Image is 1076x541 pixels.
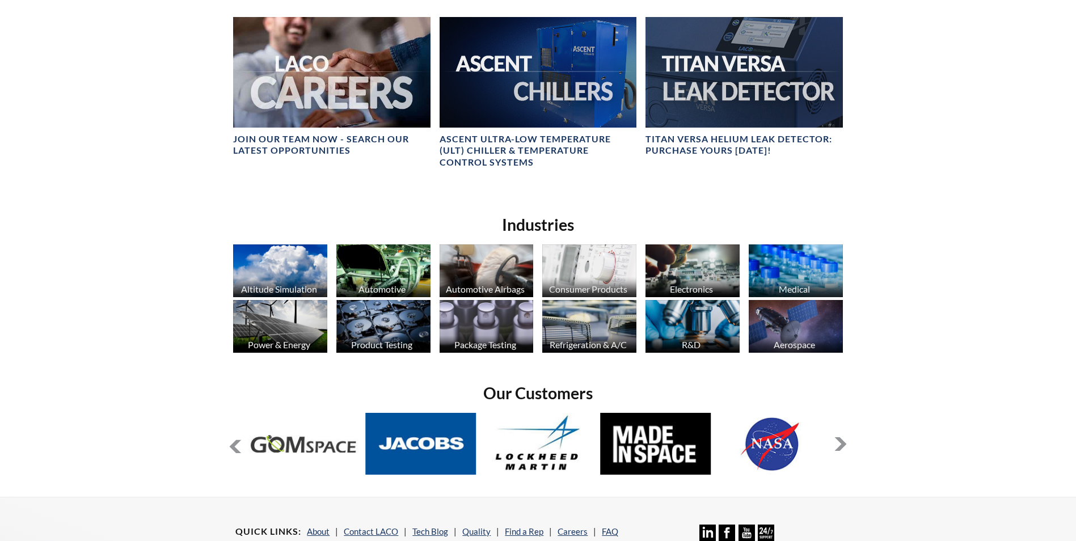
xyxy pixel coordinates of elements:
[231,339,326,350] div: Power & Energy
[233,300,327,356] a: Power & Energy
[644,339,739,350] div: R&D
[438,284,533,294] div: Automotive Airbags
[336,244,431,297] img: industry_Automotive_670x376.jpg
[462,526,491,536] a: Quality
[440,300,534,353] img: industry_Package_670x376.jpg
[602,526,618,536] a: FAQ
[233,133,430,157] h4: Join our team now - SEARCH OUR LATEST OPPORTUNITIES
[558,526,588,536] a: Careers
[233,244,327,297] img: industry_AltitudeSim_670x376.jpg
[233,244,327,300] a: Altitude Simulation
[440,244,534,297] img: industry_Auto-Airbag_670x376.jpg
[412,526,448,536] a: Tech Blog
[645,300,740,353] img: industry_R_D_670x376.jpg
[440,244,534,300] a: Automotive Airbags
[644,284,739,294] div: Electronics
[229,383,847,404] h2: Our Customers
[336,244,431,300] a: Automotive
[440,17,636,169] a: Ascent Chiller ImageAscent Ultra-Low Temperature (ULT) Chiller & Temperature Control Systems
[307,526,330,536] a: About
[336,300,431,356] a: Product Testing
[541,339,635,350] div: Refrigeration & A/C
[749,244,843,297] img: industry_Medical_670x376.jpg
[542,300,636,356] a: Refrigeration & A/C
[542,244,636,297] img: industry_Consumer_670x376.jpg
[335,339,429,350] div: Product Testing
[542,244,636,300] a: Consumer Products
[440,133,636,168] h4: Ascent Ultra-Low Temperature (ULT) Chiller & Temperature Control Systems
[747,339,842,350] div: Aerospace
[505,526,543,536] a: Find a Rep
[229,214,847,235] h2: Industries
[645,133,842,157] h4: TITAN VERSA Helium Leak Detector: Purchase Yours [DATE]!
[749,300,843,356] a: Aerospace
[645,244,740,300] a: Electronics
[336,300,431,353] img: industry_ProductTesting_670x376.jpg
[440,300,534,356] a: Package Testing
[542,300,636,353] img: industry_HVAC_670x376.jpg
[335,284,429,294] div: Automotive
[438,339,533,350] div: Package Testing
[248,413,358,475] img: GOM-Space.jpg
[600,413,711,475] img: MadeInSpace.jpg
[541,284,635,294] div: Consumer Products
[235,526,301,538] h4: Quick Links
[718,413,828,475] img: NASA.jpg
[233,17,430,157] a: Join our team now - SEARCH OUR LATEST OPPORTUNITIES
[645,300,740,356] a: R&D
[483,413,593,475] img: Lockheed-Martin.jpg
[365,413,476,475] img: Jacobs.jpg
[344,526,398,536] a: Contact LACO
[749,244,843,300] a: Medical
[645,17,842,157] a: TITAN VERSA bannerTITAN VERSA Helium Leak Detector: Purchase Yours [DATE]!
[749,300,843,353] img: Artboard_1.jpg
[758,525,774,541] img: 24/7 Support Icon
[645,244,740,297] img: industry_Electronics_670x376.jpg
[233,300,327,353] img: industry_Power-2_670x376.jpg
[747,284,842,294] div: Medical
[231,284,326,294] div: Altitude Simulation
